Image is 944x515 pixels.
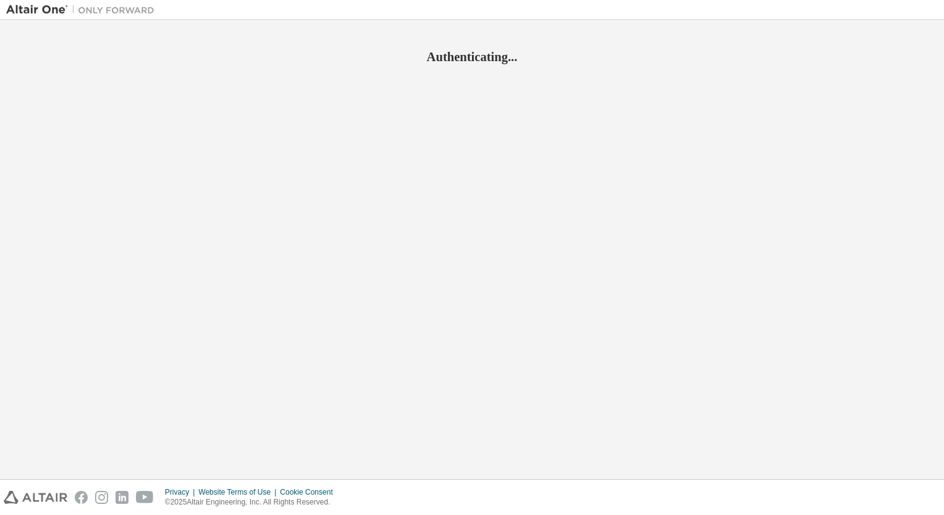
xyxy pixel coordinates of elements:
[165,497,340,508] p: © 2025 Altair Engineering, Inc. All Rights Reserved.
[280,487,340,497] div: Cookie Consent
[95,491,108,504] img: instagram.svg
[165,487,198,497] div: Privacy
[75,491,88,504] img: facebook.svg
[136,491,154,504] img: youtube.svg
[4,491,67,504] img: altair_logo.svg
[198,487,280,497] div: Website Terms of Use
[6,49,938,65] h2: Authenticating...
[6,4,161,16] img: Altair One
[116,491,129,504] img: linkedin.svg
